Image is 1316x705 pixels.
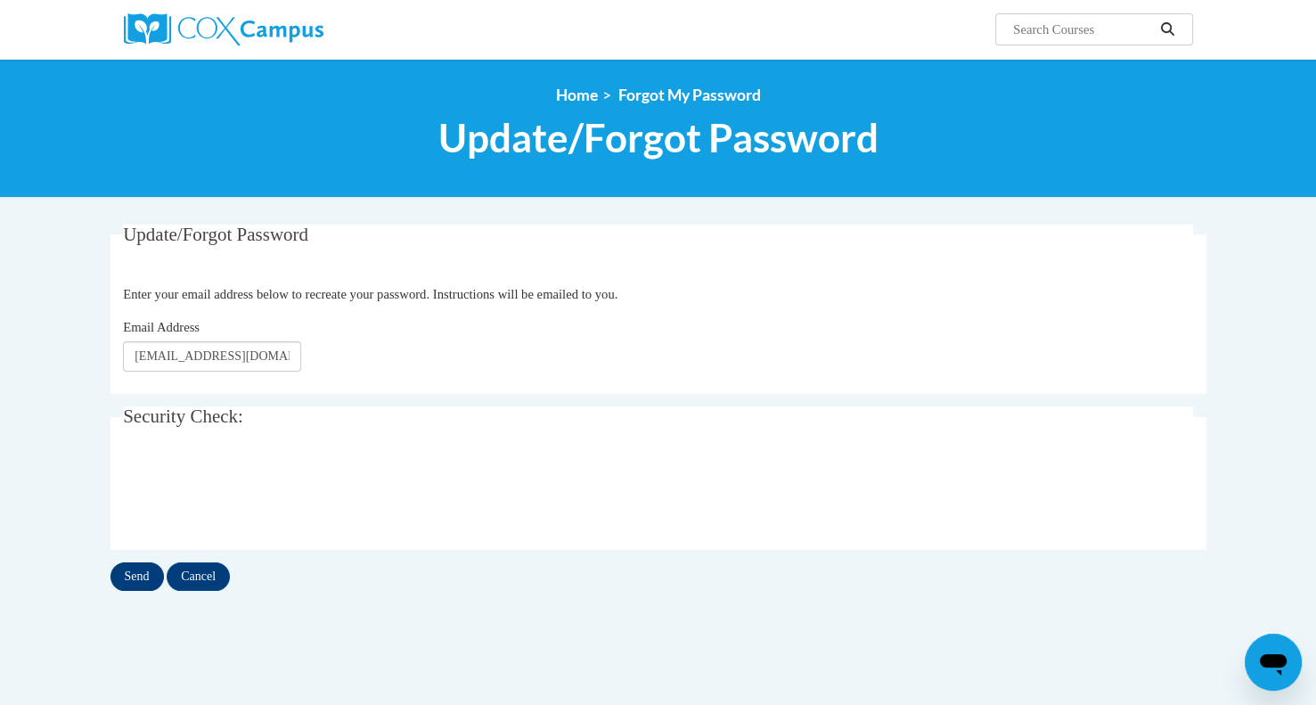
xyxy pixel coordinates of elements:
[438,114,879,161] span: Update/Forgot Password
[1245,634,1302,691] iframe: Button to launch messaging window
[618,86,761,104] span: Forgot My Password
[124,13,462,45] a: Cox Campus
[123,341,301,372] input: Email
[123,224,308,245] span: Update/Forgot Password
[110,562,164,591] input: Send
[1011,19,1154,40] input: Search Courses
[123,287,617,301] span: Enter your email address below to recreate your password. Instructions will be emailed to you.
[167,562,230,591] input: Cancel
[123,406,243,427] span: Security Check:
[123,458,394,528] iframe: reCAPTCHA
[124,13,323,45] img: Cox Campus
[123,320,200,334] span: Email Address
[1154,19,1181,40] button: Search
[556,86,598,104] a: Home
